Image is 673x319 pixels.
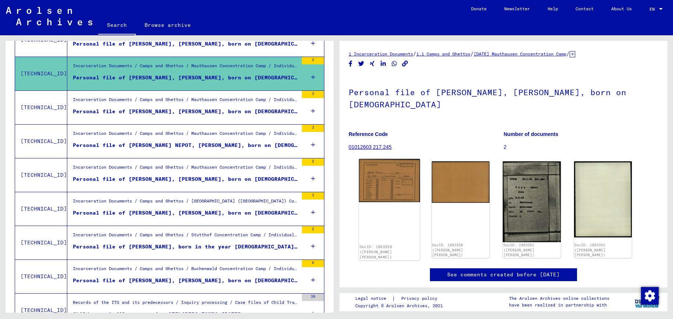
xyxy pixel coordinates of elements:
[73,74,298,82] div: Personal file of [PERSON_NAME], [PERSON_NAME], born on [DEMOGRAPHIC_DATA]
[566,50,570,57] span: /
[15,90,67,124] td: [TECHNICAL_ID]
[73,232,298,242] div: Incarceration Documents / Camps and Ghettos / Stutthof Concentration Camp / Individual Documents ...
[357,59,365,68] button: Share on Twitter
[401,59,409,68] button: Copy link
[73,265,298,276] div: Incarceration Documents / Camps and Ghettos / Buchenwald Concentration Camp / Individual Document...
[509,295,609,302] p: The Arolsen Archives online collections
[432,243,463,257] a: DocID: 1803350 ([PERSON_NAME] [PERSON_NAME])
[633,293,661,311] img: yv_logo.png
[73,175,298,183] div: Personal file of [PERSON_NAME], [PERSON_NAME], born on [DEMOGRAPHIC_DATA]
[73,40,298,48] div: Personal file of [PERSON_NAME], [PERSON_NAME], born on [DEMOGRAPHIC_DATA]
[359,159,420,202] img: 001.jpg
[641,287,659,305] img: Change consent
[302,91,324,98] div: 3
[98,16,136,35] a: Search
[447,271,560,279] a: See comments created before [DATE]
[349,131,388,137] b: Reference Code
[73,96,298,107] div: Incarceration Documents / Camps and Ghettos / Mauthausen Concentration Camp / Individual Document...
[73,209,298,217] div: Personal file of [PERSON_NAME], [PERSON_NAME], born on [DEMOGRAPHIC_DATA], born in [PERSON_NAME]
[503,243,534,257] a: DocID: 1803351 ([PERSON_NAME] [PERSON_NAME])
[73,62,298,73] div: Incarceration Documents / Camps and Ghettos / Mauthausen Concentration Camp / Individual Document...
[15,57,67,90] td: [TECHNICAL_ID]
[574,243,605,257] a: DocID: 1803351 ([PERSON_NAME] [PERSON_NAME])
[15,259,67,293] td: [TECHNICAL_ID]
[73,243,298,251] div: Personal file of [PERSON_NAME], born in the year [DEMOGRAPHIC_DATA], born in [GEOGRAPHIC_DATA]
[15,124,67,158] td: [TECHNICAL_ID]
[509,302,609,308] p: have been realized in partnership with
[355,302,446,309] p: Copyright © Arolsen Archives, 2021
[73,311,241,318] div: Child search file concerning OTELSBERG TAUBA [DATE]
[380,59,387,68] button: Share on LinkedIn
[349,75,658,120] h1: Personal file of [PERSON_NAME], [PERSON_NAME], born on [DEMOGRAPHIC_DATA]
[6,7,92,25] img: Arolsen_neg.svg
[368,59,376,68] button: Share on Xing
[413,50,416,57] span: /
[73,277,298,284] div: Personal file of [PERSON_NAME], [PERSON_NAME], born on [DEMOGRAPHIC_DATA]
[355,295,392,302] a: Legal notice
[504,131,559,137] b: Number of documents
[302,158,324,166] div: 2
[347,59,355,68] button: Share on Facebook
[349,144,392,150] a: 01012603 217.245
[474,51,566,57] a: [DATE] Mauthausen Concentration Camp
[73,198,298,208] div: Incarceration Documents / Camps and Ghettos / [GEOGRAPHIC_DATA] ([GEOGRAPHIC_DATA]) Concentration...
[470,50,474,57] span: /
[15,226,67,259] td: [TECHNICAL_ID]
[302,294,324,301] div: 39
[302,226,324,233] div: 2
[355,295,446,302] div: |
[391,59,398,68] button: Share on WhatsApp
[641,287,658,304] div: Change consent
[574,161,632,237] img: 002.jpg
[349,51,413,57] a: 1 Incarceration Documents
[504,143,659,151] p: 2
[503,161,561,242] img: 001.jpg
[73,108,298,115] div: Personal file of [PERSON_NAME], [PERSON_NAME], born on [DEMOGRAPHIC_DATA]
[15,192,67,226] td: [TECHNICAL_ID]
[649,7,658,12] span: EN
[302,125,324,132] div: 3
[360,245,392,259] a: DocID: 1803350 ([PERSON_NAME] [PERSON_NAME])
[73,164,298,174] div: Incarceration Documents / Camps and Ghettos / Mauthausen Concentration Camp / Individual Document...
[395,295,446,302] a: Privacy policy
[416,51,470,57] a: 1.1 Camps and Ghettos
[302,260,324,267] div: 6
[432,161,490,203] img: 002.jpg
[136,16,200,34] a: Browse archive
[73,141,298,149] div: Personal file of [PERSON_NAME] NEPOT, [PERSON_NAME], born on [DEMOGRAPHIC_DATA]
[73,130,298,140] div: Incarceration Documents / Camps and Ghettos / Mauthausen Concentration Camp / Individual Document...
[302,192,324,200] div: 3
[15,158,67,192] td: [TECHNICAL_ID]
[73,299,298,309] div: Records of the ITS and its predecessors / Inquiry processing / Case files of Child Tracing Branch...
